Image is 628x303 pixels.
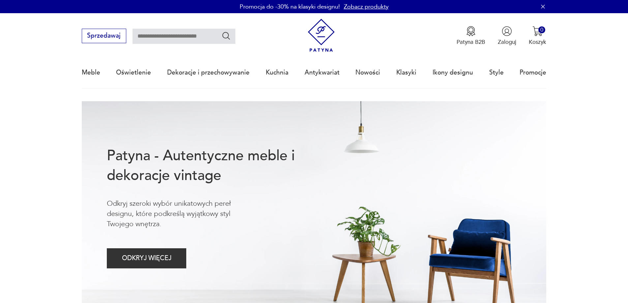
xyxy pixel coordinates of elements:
[305,19,338,52] img: Patyna - sklep z meblami i dekoracjami vintage
[240,3,340,11] p: Promocja do -30% na klasyki designu!
[396,57,416,88] a: Klasyki
[107,256,186,261] a: ODKRYJ WIĘCEJ
[167,57,250,88] a: Dekoracje i przechowywanie
[532,26,543,36] img: Ikona koszyka
[529,38,546,46] p: Koszyk
[457,38,485,46] p: Patyna B2B
[457,26,485,46] button: Patyna B2B
[529,26,546,46] button: 0Koszyk
[107,146,320,186] h1: Patyna - Autentyczne meble i dekoracje vintage
[466,26,476,36] img: Ikona medalu
[520,57,546,88] a: Promocje
[498,26,516,46] button: Zaloguj
[266,57,288,88] a: Kuchnia
[457,26,485,46] a: Ikona medaluPatyna B2B
[538,26,545,33] div: 0
[82,57,100,88] a: Meble
[502,26,512,36] img: Ikonka użytkownika
[433,57,473,88] a: Ikony designu
[107,198,257,229] p: Odkryj szeroki wybór unikatowych pereł designu, które podkreślą wyjątkowy styl Twojego wnętrza.
[116,57,151,88] a: Oświetlenie
[82,29,126,43] button: Sprzedawaj
[222,31,231,41] button: Szukaj
[107,248,186,268] button: ODKRYJ WIĘCEJ
[498,38,516,46] p: Zaloguj
[305,57,340,88] a: Antykwariat
[489,57,504,88] a: Style
[355,57,380,88] a: Nowości
[344,3,389,11] a: Zobacz produkty
[82,34,126,39] a: Sprzedawaj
